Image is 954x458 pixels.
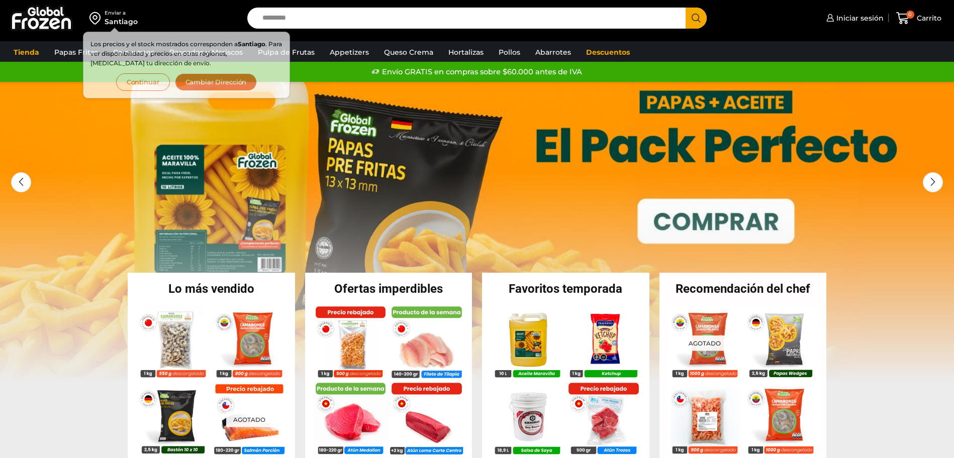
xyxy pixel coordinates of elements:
a: Hortalizas [443,43,489,62]
p: Los precios y el stock mostrados corresponden a . Para ver disponibilidad y precios en otras regi... [90,39,282,68]
a: Queso Crema [379,43,438,62]
h2: Ofertas imperdibles [305,283,472,295]
span: 0 [906,11,914,19]
a: 0 Carrito [894,7,944,30]
p: Agotado [226,412,272,427]
div: Enviar a [105,10,138,17]
strong: Santiago [238,40,265,48]
h2: Recomendación del chef [659,283,827,295]
a: Descuentos [581,43,635,62]
a: Iniciar sesión [824,8,884,28]
h2: Favoritos temporada [482,283,649,295]
a: Papas Fritas [49,43,103,62]
a: Abarrotes [530,43,576,62]
button: Continuar [116,73,170,91]
a: Tienda [9,43,44,62]
p: Agotado [682,335,728,351]
div: Santiago [105,17,138,27]
img: address-field-icon.svg [89,10,105,27]
button: Search button [686,8,707,29]
h2: Lo más vendido [128,283,295,295]
span: Carrito [914,13,941,23]
span: Iniciar sesión [834,13,884,23]
a: Appetizers [325,43,374,62]
a: Pollos [494,43,525,62]
button: Cambiar Dirección [175,73,257,91]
